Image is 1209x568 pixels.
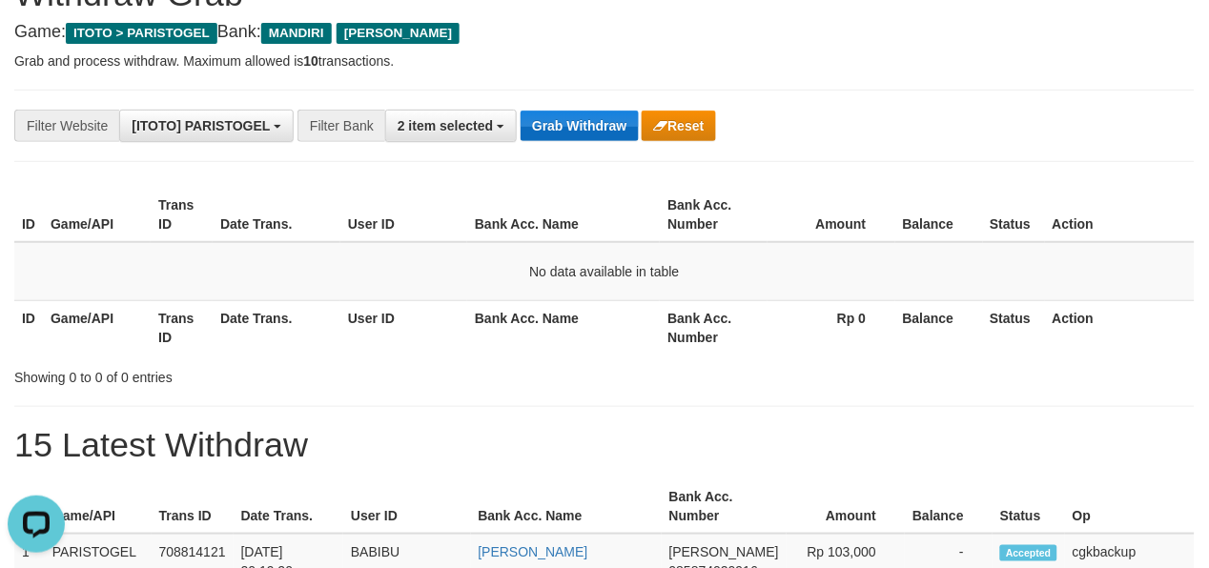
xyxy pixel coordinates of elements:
th: Amount [787,479,905,534]
th: Game/API [43,300,151,355]
th: Trans ID [152,479,234,534]
th: Bank Acc. Number [660,188,767,242]
th: Date Trans. [213,188,340,242]
div: Showing 0 to 0 of 0 entries [14,360,489,387]
th: Op [1065,479,1195,534]
th: User ID [340,188,467,242]
strong: 10 [303,53,318,69]
th: User ID [340,300,467,355]
th: Bank Acc. Number [660,300,767,355]
span: [PERSON_NAME] [337,23,460,44]
th: Trans ID [151,300,213,355]
span: ITOTO > PARISTOGEL [66,23,217,44]
th: Game/API [43,188,151,242]
button: Open LiveChat chat widget [8,8,65,65]
th: Date Trans. [234,479,343,534]
th: Bank Acc. Name [467,300,660,355]
button: [ITOTO] PARISTOGEL [119,110,294,142]
td: No data available in table [14,242,1195,301]
span: [PERSON_NAME] [669,544,779,559]
button: Grab Withdraw [521,111,638,141]
th: Action [1045,188,1195,242]
p: Grab and process withdraw. Maximum allowed is transactions. [14,51,1195,71]
th: Bank Acc. Number [662,479,787,534]
th: Game/API [45,479,152,534]
th: ID [14,300,43,355]
th: Rp 0 [768,300,895,355]
th: Balance [895,188,983,242]
span: MANDIRI [261,23,332,44]
th: ID [14,479,45,534]
th: Date Trans. [213,300,340,355]
button: Reset [642,111,715,141]
div: Filter Website [14,110,119,142]
a: [PERSON_NAME] [479,544,588,559]
th: Status [983,300,1045,355]
span: 2 item selected [398,118,493,133]
th: Bank Acc. Name [471,479,662,534]
th: Status [993,479,1065,534]
span: Accepted [1000,545,1057,561]
th: Status [983,188,1045,242]
th: Bank Acc. Name [467,188,660,242]
span: [ITOTO] PARISTOGEL [132,118,270,133]
h4: Game: Bank: [14,23,1195,42]
th: User ID [343,479,470,534]
button: 2 item selected [385,110,517,142]
th: Amount [768,188,895,242]
th: ID [14,188,43,242]
th: Action [1045,300,1195,355]
th: Trans ID [151,188,213,242]
th: Balance [895,300,983,355]
div: Filter Bank [297,110,385,142]
h1: 15 Latest Withdraw [14,426,1195,464]
th: Balance [905,479,993,534]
